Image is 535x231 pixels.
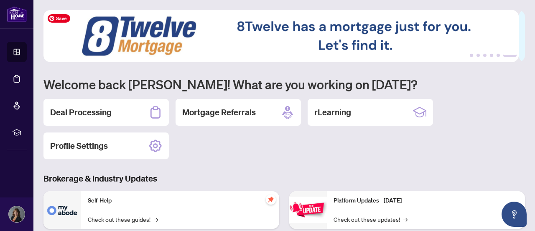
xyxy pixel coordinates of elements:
[403,215,408,224] span: →
[43,191,81,229] img: Self-Help
[314,106,351,118] h2: rLearning
[289,197,327,223] img: Platform Updates - June 23, 2025
[9,206,25,222] img: Profile Icon
[43,10,519,62] img: Slide 5
[470,54,473,57] button: 1
[334,215,408,224] a: Check out these updates!→
[182,106,256,118] h2: Mortgage Referrals
[266,195,276,205] span: pushpin
[88,215,158,224] a: Check out these guides!→
[476,54,480,57] button: 2
[43,76,525,92] h1: Welcome back [PERSON_NAME]! What are you working on [DATE]?
[50,106,112,118] h2: Deal Processing
[502,202,527,227] button: Open asap
[88,196,273,205] p: Self-Help
[154,215,158,224] span: →
[503,54,517,57] button: 6
[483,54,487,57] button: 3
[48,14,70,23] span: Save
[334,196,518,205] p: Platform Updates - [DATE]
[7,6,27,22] img: logo
[490,54,493,57] button: 4
[43,173,525,184] h3: Brokerage & Industry Updates
[497,54,500,57] button: 5
[50,140,108,152] h2: Profile Settings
